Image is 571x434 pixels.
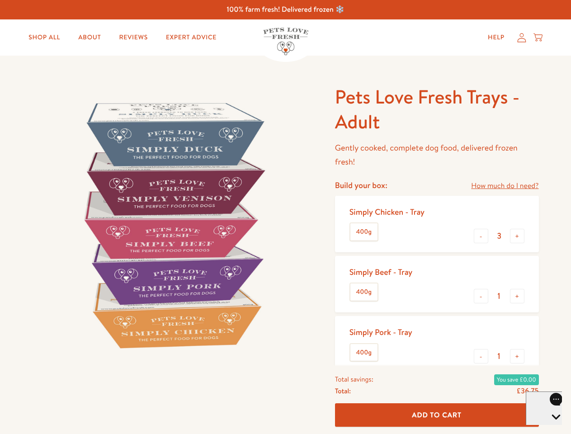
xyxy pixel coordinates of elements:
[494,374,539,385] span: You save £0.00
[335,385,351,397] span: Total:
[335,373,373,385] span: Total savings:
[349,327,412,337] div: Simply Pork - Tray
[350,223,378,241] label: 400g
[510,229,524,243] button: +
[335,141,539,169] p: Gently cooked, complete dog food, delivered frozen fresh!
[481,28,512,47] a: Help
[33,85,313,365] img: Pets Love Fresh Trays - Adult
[412,410,462,420] span: Add To Cart
[471,180,538,192] a: How much do I need?
[263,28,308,55] img: Pets Love Fresh
[335,403,539,427] button: Add To Cart
[112,28,155,47] a: Reviews
[510,349,524,363] button: +
[349,207,425,217] div: Simply Chicken - Tray
[526,392,562,425] iframe: Gorgias live chat messenger
[350,283,378,301] label: 400g
[350,344,378,361] label: 400g
[474,349,488,363] button: -
[516,386,538,396] span: £36.75
[21,28,67,47] a: Shop All
[335,85,539,134] h1: Pets Love Fresh Trays - Adult
[349,267,412,277] div: Simply Beef - Tray
[474,229,488,243] button: -
[510,289,524,303] button: +
[159,28,224,47] a: Expert Advice
[71,28,108,47] a: About
[474,289,488,303] button: -
[335,180,387,190] h4: Build your box:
